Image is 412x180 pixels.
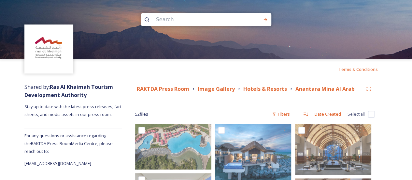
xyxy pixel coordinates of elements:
span: Stay up to date with the latest press releases, fact sheets, and media assets in our press room. [24,104,122,117]
div: Date Created [311,108,344,121]
img: Anantara Mina Al Arab Ras Al Khaimah Resort Aerial View Swimming Pool Mangroves Wide Angle.tif [135,124,211,170]
strong: Ras Al Khaimah Tourism Development Authority [24,83,113,99]
span: [EMAIL_ADDRESS][DOMAIN_NAME] [24,160,91,166]
a: Terms & Conditions [338,65,388,73]
strong: Image Gallery [198,85,235,92]
strong: Hotels & Resorts [243,85,287,92]
strong: Anantara Mina Al Arab [295,85,355,92]
span: For any questions or assistance regarding the RAKTDA Press Room Media Centre, please reach out to: [24,133,113,154]
strong: RAKTDA Press Room [137,85,189,92]
span: Select all [348,111,365,117]
img: Anantara Mina Al Arab Ras Al Khaimah Resort Lobby Front View.tif [295,124,371,175]
img: Logo_RAKTDA_RGB-01.png [25,25,73,73]
span: Terms & Conditions [338,66,378,72]
span: 52 file s [135,111,148,117]
div: Filters [269,108,293,121]
input: Search [153,12,242,27]
span: Shared by: [24,83,113,99]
